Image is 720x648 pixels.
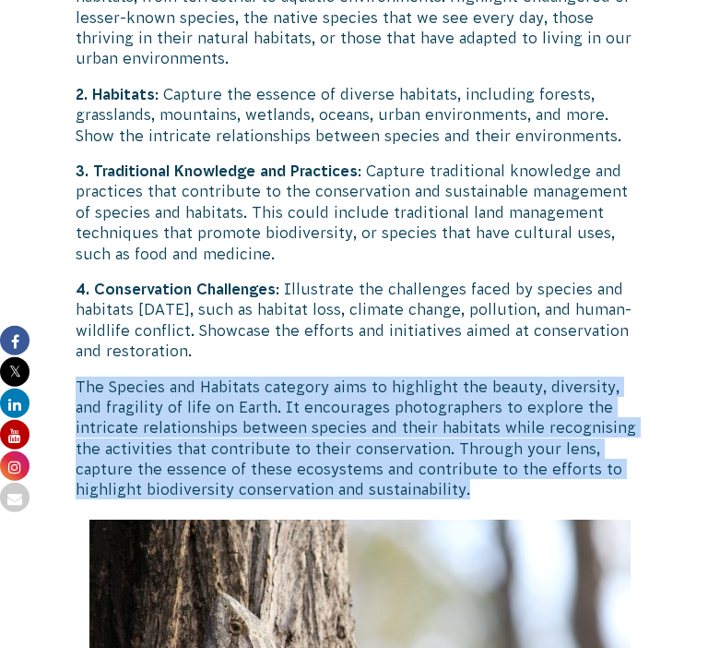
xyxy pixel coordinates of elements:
[76,84,644,146] p: : Capture the essence of diverse habitats, including forests, grasslands, mountains, wetlands, oc...
[76,279,644,362] p: : Illustrate the challenges faced by species and habitats [DATE], such as habitat loss, climate c...
[76,377,644,500] p: The Species and Habitats category aims to highlight the beauty, diversity, and fragility of life ...
[76,162,358,179] strong: 3. Traditional Knowledge and Practices
[76,281,276,297] strong: 4. Conservation Challenges
[76,161,644,264] p: : Capture traditional knowledge and practices that contribute to the conservation and sustainable...
[76,86,155,102] strong: 2. Habitats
